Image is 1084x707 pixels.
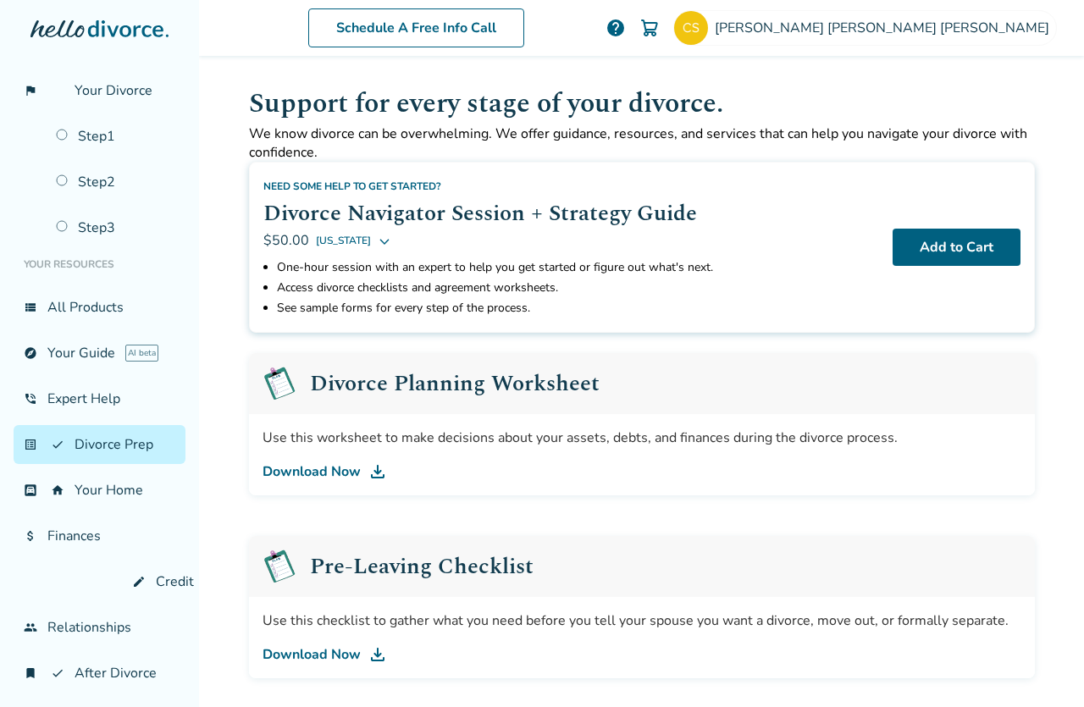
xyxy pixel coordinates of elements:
[249,83,1035,124] h1: Support for every stage of your divorce.
[24,529,37,543] span: attach_money
[24,84,64,97] span: flag_2
[14,516,185,555] a: attach_moneyFinances
[14,379,185,418] a: phone_in_talkExpert Help
[310,373,600,395] h2: Divorce Planning Worksheet
[14,247,185,281] li: Your Resources
[14,288,185,327] a: view_listAll Products
[125,345,158,362] span: AI beta
[14,608,185,647] a: groupRelationships
[263,550,296,583] img: Pre-Leaving Checklist
[24,438,64,451] span: list_alt_check
[277,278,879,298] li: Access divorce checklists and agreement worksheets.
[24,483,64,497] span: garage_home
[46,163,185,202] a: Step2
[263,644,1021,665] a: Download Now
[24,392,37,406] span: phone_in_talk
[263,610,1021,631] div: Use this checklist to gather what you need before you tell your spouse you want a divorce, move o...
[14,654,185,693] a: bookmark_checkAfter Divorce
[14,334,185,373] a: exploreYour GuideAI beta
[263,367,296,400] img: Pre-Leaving Checklist
[24,666,64,680] span: bookmark_check
[368,644,388,665] img: DL
[368,461,388,482] img: DL
[715,19,1056,37] span: [PERSON_NAME] [PERSON_NAME] [PERSON_NAME]
[14,71,185,110] a: flag_2Your Divorce
[14,562,185,601] a: finance_modeCredit
[24,621,37,634] span: group
[24,575,146,588] span: finance_mode
[277,298,879,318] li: See sample forms for every step of the process.
[46,117,185,156] a: Step1
[75,81,152,100] span: Your Divorce
[277,257,879,278] li: One-hour session with an expert to help you get started or figure out what's next.
[263,196,879,230] h2: Divorce Navigator Session + Strategy Guide
[14,471,185,510] a: garage_homeYour Home
[24,301,37,314] span: view_list
[639,18,660,38] img: Cart
[24,346,37,360] span: explore
[263,428,1021,448] div: Use this worksheet to make decisions about your assets, debts, and finances during the divorce pr...
[310,555,534,577] h2: Pre-Leaving Checklist
[316,230,391,251] button: [US_STATE]
[263,461,1021,482] a: Download Now
[316,230,371,251] span: [US_STATE]
[249,124,1035,162] p: We know divorce can be overwhelming. We offer guidance, resources, and services that can help you...
[308,8,524,47] a: Schedule A Free Info Call
[46,208,185,247] a: Step3
[263,180,441,193] span: Need some help to get started?
[606,18,626,38] a: help
[263,231,309,250] span: $50.00
[14,425,185,464] a: list_alt_checkDivorce Prep
[674,11,708,45] img: cpschmitz@gmail.com
[893,229,1020,266] button: Add to Cart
